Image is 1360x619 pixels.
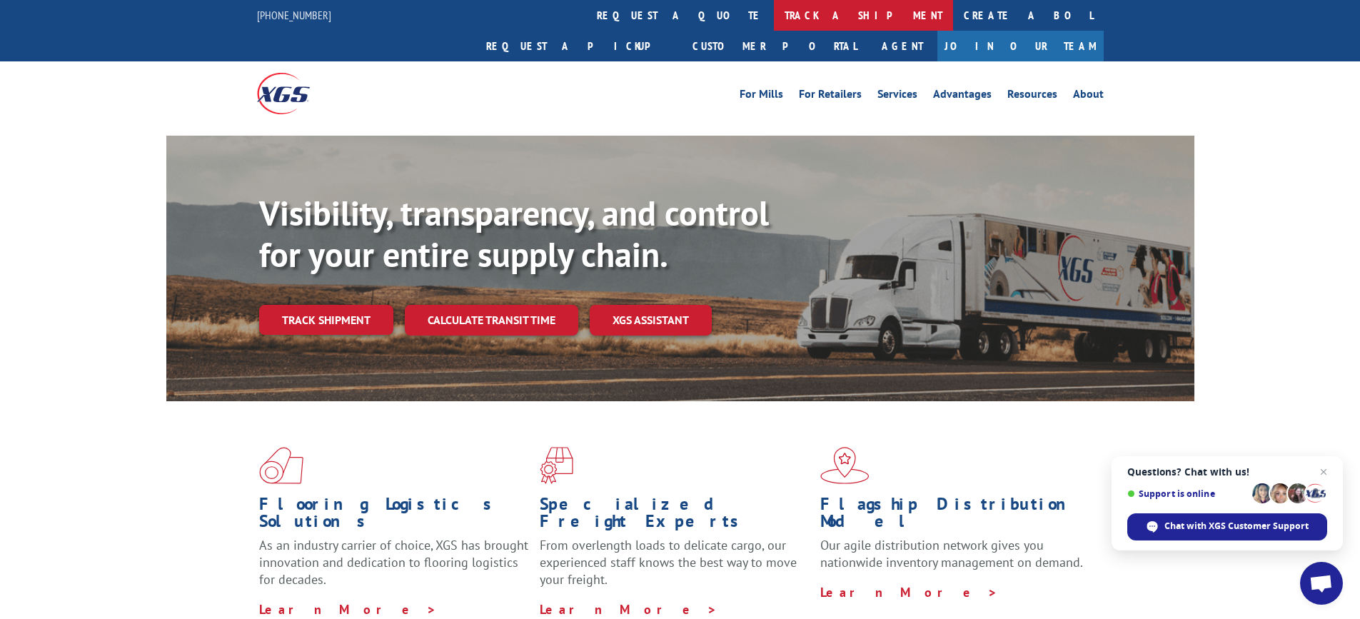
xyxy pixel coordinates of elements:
div: Open chat [1300,562,1343,605]
span: Support is online [1127,488,1247,499]
a: Track shipment [259,305,393,335]
a: Resources [1007,89,1057,104]
span: Chat with XGS Customer Support [1164,520,1309,533]
h1: Specialized Freight Experts [540,495,810,537]
span: Close chat [1315,463,1332,480]
a: Learn More > [259,601,437,618]
a: [PHONE_NUMBER] [257,8,331,22]
p: From overlength loads to delicate cargo, our experienced staff knows the best way to move your fr... [540,537,810,600]
a: For Retailers [799,89,862,104]
div: Chat with XGS Customer Support [1127,513,1327,540]
a: Join Our Team [937,31,1104,61]
img: xgs-icon-total-supply-chain-intelligence-red [259,447,303,484]
img: xgs-icon-focused-on-flooring-red [540,447,573,484]
a: About [1073,89,1104,104]
a: Learn More > [820,584,998,600]
span: Questions? Chat with us! [1127,466,1327,478]
a: For Mills [740,89,783,104]
a: Services [877,89,917,104]
a: Calculate transit time [405,305,578,336]
img: xgs-icon-flagship-distribution-model-red [820,447,870,484]
h1: Flooring Logistics Solutions [259,495,529,537]
span: Our agile distribution network gives you nationwide inventory management on demand. [820,537,1083,570]
b: Visibility, transparency, and control for your entire supply chain. [259,191,769,276]
a: XGS ASSISTANT [590,305,712,336]
a: Advantages [933,89,992,104]
a: Agent [867,31,937,61]
a: Customer Portal [682,31,867,61]
a: Learn More > [540,601,717,618]
h1: Flagship Distribution Model [820,495,1090,537]
span: As an industry carrier of choice, XGS has brought innovation and dedication to flooring logistics... [259,537,528,588]
a: Request a pickup [475,31,682,61]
